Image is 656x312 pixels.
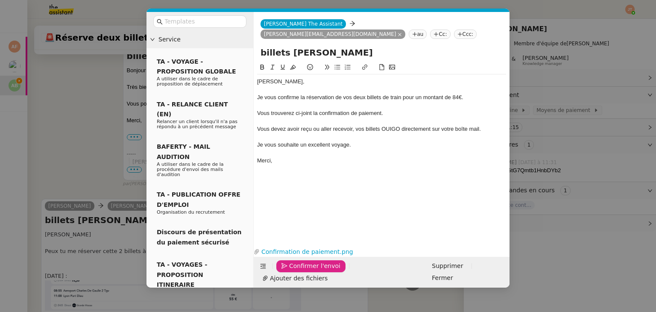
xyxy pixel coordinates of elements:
span: A utiliser dans le cadre de proposition de déplacement [157,76,223,87]
nz-tag: Cc: [430,29,450,39]
button: Fermer [427,272,458,284]
span: Organisation du recrutement [157,209,225,215]
nz-tag: [PERSON_NAME][EMAIL_ADDRESS][DOMAIN_NAME] [261,29,405,39]
div: Vous devez avoir reçu ou aller recevoir, vos billets OUIGO directement sur votre boîte mail. [257,125,506,133]
nz-tag: Ccc: [454,29,477,39]
div: Merci, [257,157,506,165]
input: Templates [164,17,241,26]
div: Je vous souhaite un excellent voyage. [257,141,506,149]
span: TA - PUBLICATION OFFRE D'EMPLOI [157,191,240,208]
span: TA - VOYAGES - PROPOSITION ITINERAIRE [157,261,207,288]
div: Vous trouverez ci-joint la confirmation de paiement. [257,109,506,117]
button: Ajouter des fichiers [257,272,333,284]
span: Fermer [432,273,453,283]
a: Confirmation de paiement.png [260,247,491,257]
div: Service [146,31,253,48]
button: Supprimer [427,260,468,272]
button: Confirmer l'envoi [276,260,346,272]
span: BAFERTY - MAIL AUDITION [157,143,210,160]
span: Service [158,35,250,44]
input: Subject [261,46,503,59]
span: A utiliser dans le cadre de la procédure d'envoi des mails d'audition [157,162,224,177]
nz-tag: au [409,29,427,39]
div: [PERSON_NAME], [257,78,506,85]
span: TA - RELANCE CLIENT (EN) [157,101,228,118]
span: [PERSON_NAME] The Assistant [264,21,343,27]
div: Je vous confirme la réservation de vos deux billets de train pour un montant de 84€. [257,94,506,101]
span: Confirmer l'envoi [289,261,340,271]
span: Supprimer [432,261,463,271]
span: Ajouter des fichiers [270,274,328,283]
span: TA - VOYAGE - PROPOSITION GLOBALE [157,58,236,75]
span: Relancer un client lorsqu'il n'a pas répondu à un précédent message [157,119,237,130]
span: Discours de présentation du paiement sécurisé [157,229,242,245]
